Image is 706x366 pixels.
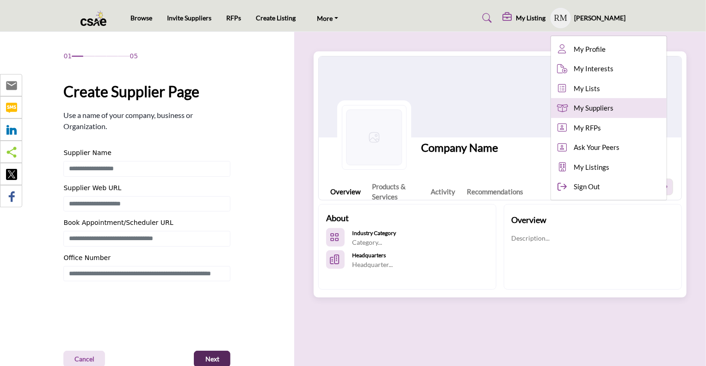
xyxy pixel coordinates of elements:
[63,161,230,177] input: Enter Supplier Name
[512,214,547,226] h2: Overview
[574,181,601,192] span: Sign Out
[326,250,345,269] button: HeadQuarters
[431,186,455,197] a: Activity
[551,137,667,157] a: Ask Your Peers
[551,39,667,59] a: My Profile
[551,59,667,79] a: My Interests
[205,354,219,364] span: Next
[130,14,152,22] a: Browse
[551,8,571,28] button: Show hide supplier dropdown
[352,260,393,269] p: Headquarter...
[130,51,138,61] span: 05
[421,139,498,156] h1: Company Name
[503,12,546,24] div: My Listing
[551,98,667,118] a: My Suppliers
[551,79,667,99] a: My Lists
[574,63,614,74] span: My Interests
[81,11,111,26] img: site Logo
[63,266,230,282] input: Enter Office Number Include country code e.g. +1.987.654.3210
[63,81,199,103] h1: Create Supplier Page
[574,103,614,113] span: My Suppliers
[574,44,606,55] span: My Profile
[310,12,345,25] a: More
[74,354,94,364] span: Cancel
[63,253,111,263] label: Office Number
[330,186,360,197] a: Overview
[63,51,72,61] span: 01
[167,14,211,22] a: Invite Suppliers
[63,110,230,132] p: Use a name of your company, business or Organization.
[551,157,667,177] a: My Listings
[574,123,601,133] span: My RFPs
[352,230,396,236] b: Industry Category
[516,14,546,22] h5: My Listing
[256,14,296,22] a: Create Listing
[473,11,498,25] a: Search
[352,238,396,247] p: Category...
[551,118,667,138] a: My RFPs
[226,14,241,22] a: RFPs
[574,142,620,153] span: Ask Your Peers
[512,234,550,243] p: Description...
[574,162,610,173] span: My Listings
[326,228,345,247] button: Categories List
[326,212,349,224] h2: About
[372,181,419,202] a: Products & Services
[575,13,626,23] h5: [PERSON_NAME]
[63,183,121,193] label: Supplier Web URL
[63,148,111,158] label: Supplier Name
[342,105,407,170] img: Logo
[63,218,173,228] label: Book Appointment/Scheduler URL
[467,186,523,197] a: Recommendations
[574,83,601,94] span: My Lists
[63,196,230,212] input: Enter Supplier Web URL
[352,252,386,259] b: Headquarters
[63,231,230,247] input: Enter Book Appointment/Scheduler URL
[319,56,681,137] img: Cover Image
